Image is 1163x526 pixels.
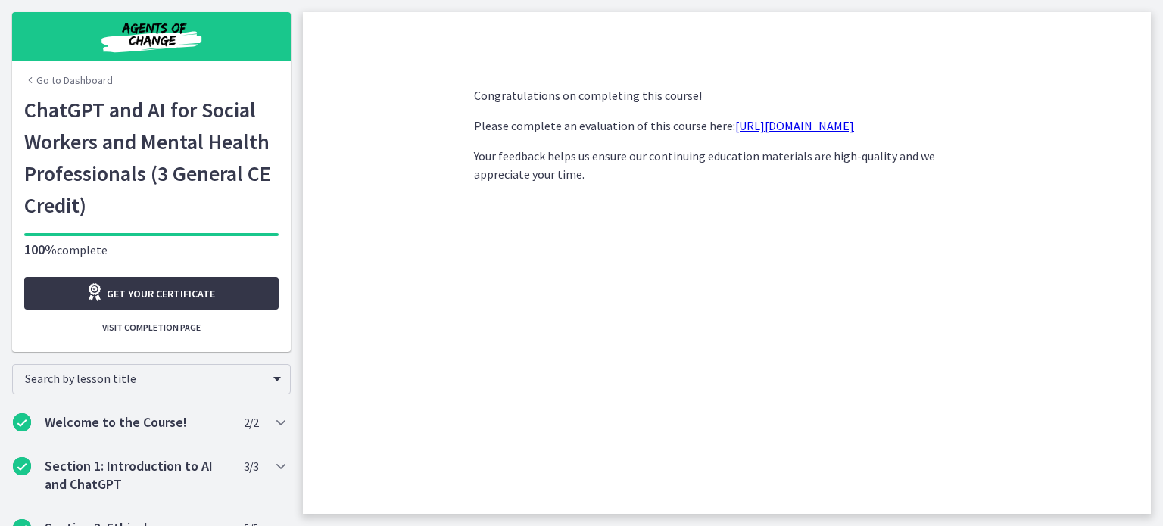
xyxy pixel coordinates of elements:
[24,94,279,221] h1: ChatGPT and AI for Social Workers and Mental Health Professionals (3 General CE Credit)
[13,457,31,475] i: Completed
[474,147,980,183] p: Your feedback helps us ensure our continuing education materials are high-quality and we apprecia...
[24,277,279,310] a: Get your certificate
[61,18,242,54] img: Agents of Change Social Work Test Prep
[24,241,279,259] p: complete
[13,413,31,431] i: Completed
[474,117,980,135] p: Please complete an evaluation of this course here:
[735,118,854,133] a: [URL][DOMAIN_NAME]
[24,73,113,88] a: Go to Dashboard
[45,457,229,493] h2: Section 1: Introduction to AI and ChatGPT
[102,322,201,334] span: Visit completion page
[12,364,291,394] div: Search by lesson title
[86,283,107,301] i: Opens in a new window
[24,316,279,340] button: Visit completion page
[244,457,258,475] span: 3 / 3
[474,86,980,104] p: Congratulations on completing this course!
[45,413,229,431] h2: Welcome to the Course!
[24,241,57,258] span: 100%
[25,371,266,386] span: Search by lesson title
[107,285,215,303] span: Get your certificate
[244,413,258,431] span: 2 / 2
